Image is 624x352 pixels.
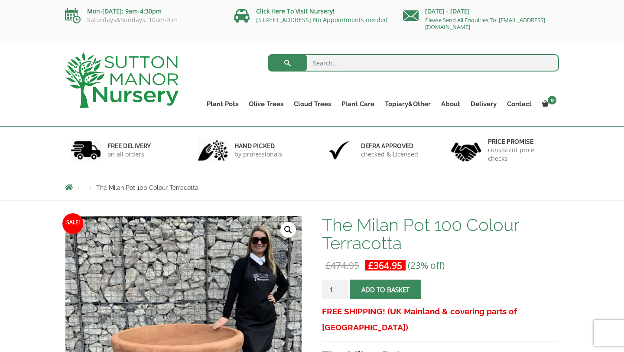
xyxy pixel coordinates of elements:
span: (23% off) [408,259,445,271]
input: Search... [268,54,559,72]
p: [DATE] - [DATE] [403,6,559,16]
p: consistent price checks [488,146,554,163]
a: Contact [502,98,537,110]
h3: FREE SHIPPING! (UK Mainland & covering parts of [GEOGRAPHIC_DATA]) [322,303,559,336]
a: Plant Pots [201,98,244,110]
img: 1.jpg [71,139,101,161]
a: Cloud Trees [289,98,336,110]
p: on all orders [107,150,151,159]
button: Add to basket [350,280,421,299]
img: 2.jpg [198,139,228,161]
nav: Breadcrumbs [65,184,559,191]
a: Click Here To Visit Nursery! [256,7,335,15]
input: Product quantity [322,280,348,299]
a: Delivery [465,98,502,110]
span: 0 [548,96,556,104]
a: View full-screen image gallery [280,222,296,238]
bdi: 474.95 [325,259,359,271]
a: 0 [537,98,559,110]
span: The Milan Pot 100 Colour Terracotta [96,184,198,191]
p: checked & Licensed [361,150,418,159]
bdi: 364.95 [368,259,402,271]
img: 3.jpg [324,139,354,161]
a: Please Send All Enquiries To: [EMAIL_ADDRESS][DOMAIN_NAME] [425,16,545,31]
img: logo [65,52,179,108]
h6: FREE DELIVERY [107,142,151,150]
img: 4.jpg [451,137,481,163]
h6: Defra approved [361,142,418,150]
p: by professionals [234,150,282,159]
a: Plant Care [336,98,380,110]
span: Sale! [62,213,83,234]
p: Mon-[DATE]: 9am-4:30pm [65,6,221,16]
a: Olive Trees [244,98,289,110]
h1: The Milan Pot 100 Colour Terracotta [322,216,559,252]
p: Saturdays&Sundays: 10am-3:m [65,16,221,23]
h6: hand picked [234,142,282,150]
a: [STREET_ADDRESS] No Appointments needed [256,16,388,24]
a: Topiary&Other [380,98,436,110]
h6: Price promise [488,138,554,146]
a: About [436,98,465,110]
span: £ [325,259,331,271]
span: £ [368,259,374,271]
